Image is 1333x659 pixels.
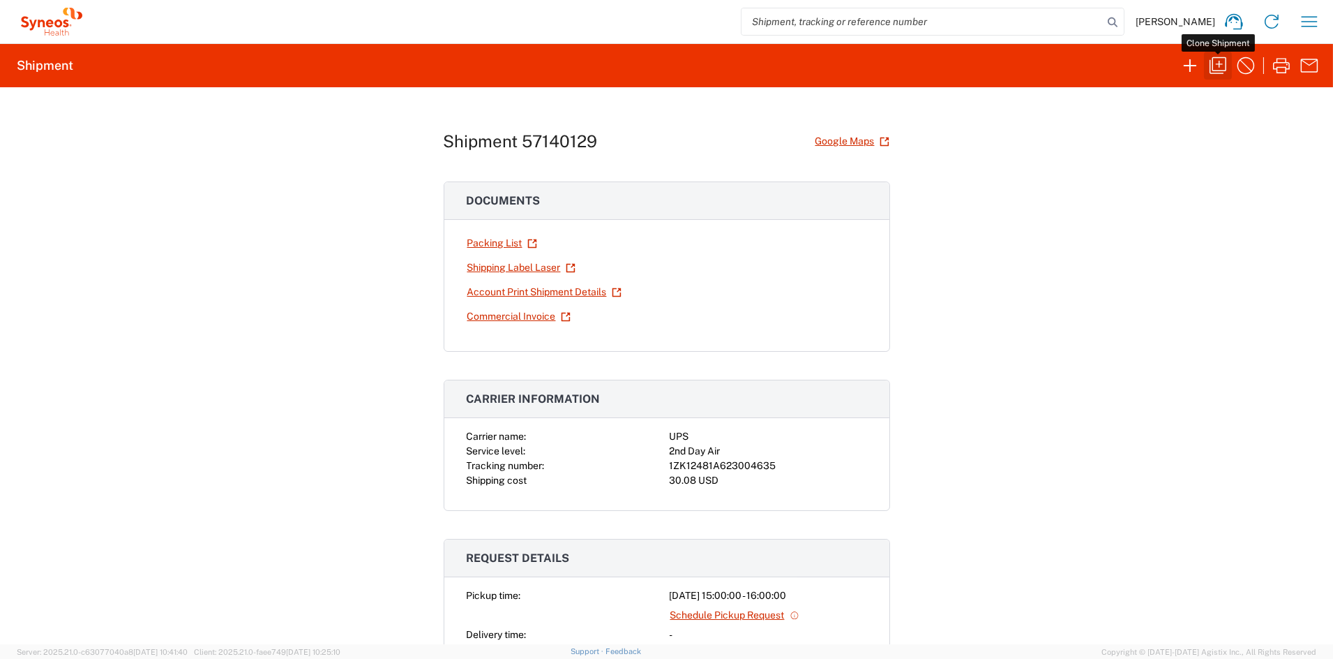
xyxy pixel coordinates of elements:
span: Request details [467,551,570,565]
a: Feedback [605,647,641,656]
span: Server: 2025.21.0-c63077040a8 [17,648,188,656]
a: Packing List [467,231,538,256]
a: Account Print Shipment Details [467,280,622,304]
a: Google Maps [815,129,890,154]
div: 30.08 USD [670,473,867,488]
span: [DATE] 10:25:10 [286,648,340,656]
span: Carrier name: [467,431,527,442]
div: [DATE] 15:00:00 - 16:00:00 [670,588,867,603]
div: - [670,628,867,642]
span: [PERSON_NAME] [1136,15,1215,28]
a: Commercial Invoice [467,304,571,329]
span: Tracking number: [467,460,545,471]
span: Shipping cost [467,475,527,486]
div: UPS [670,429,867,444]
div: 2nd Day Air [670,444,867,459]
h2: Shipment [17,57,73,74]
a: Support [571,647,605,656]
a: Shipping Label Laser [467,256,576,280]
span: Copyright © [DATE]-[DATE] Agistix Inc., All Rights Reserved [1101,646,1316,658]
span: Documents [467,194,541,207]
span: Service level: [467,445,526,457]
a: Schedule Pickup Request [670,603,800,628]
span: Delivery time: [467,629,527,640]
span: Pickup time: [467,590,521,601]
span: Carrier information [467,392,601,406]
h1: Shipment 57140129 [444,131,598,151]
span: [DATE] 10:41:40 [133,648,188,656]
input: Shipment, tracking or reference number [741,8,1103,35]
div: 1ZK12481A623004635 [670,459,867,473]
span: Client: 2025.21.0-faee749 [194,648,340,656]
